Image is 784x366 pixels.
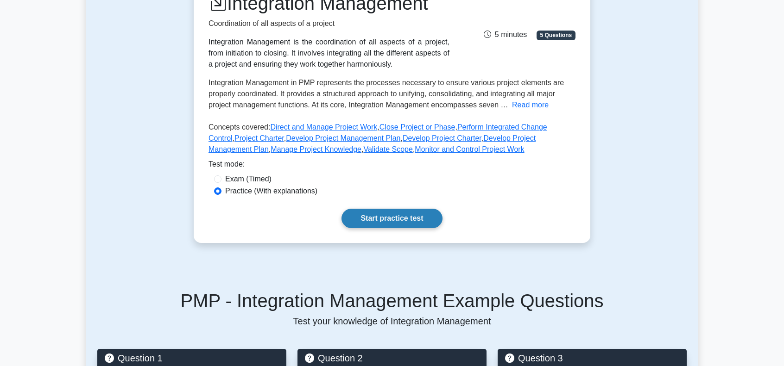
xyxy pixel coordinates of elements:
label: Practice (With explanations) [225,186,317,197]
button: Read more [512,99,549,111]
span: 5 minutes [484,31,527,38]
p: Concepts covered: , , , , , , , , , [209,122,575,159]
a: Project Charter [234,134,284,142]
div: Integration Management is the coordination of all aspects of a project, from initiation to closin... [209,37,449,70]
a: Develop Project Management Plan [286,134,400,142]
a: Manage Project Knowledge [271,145,361,153]
a: Validate Scope [363,145,412,153]
span: 5 Questions [537,31,575,40]
a: Monitor and Control Project Work [415,145,524,153]
h5: PMP - Integration Management Example Questions [97,290,687,312]
p: Test your knowledge of Integration Management [97,316,687,327]
a: Develop Project Charter [403,134,481,142]
label: Exam (Timed) [225,174,272,185]
a: Perform Integrated Change Control [209,123,547,142]
a: Start practice test [341,209,442,228]
h5: Question 1 [105,353,279,364]
h5: Question 2 [305,353,479,364]
a: Close Project or Phase [379,123,455,131]
p: Coordination of all aspects of a project [209,18,449,29]
span: Integration Management in PMP represents the processes necessary to ensure various project elemen... [209,79,564,109]
h5: Question 3 [505,353,679,364]
a: Direct and Manage Project Work [270,123,377,131]
div: Test mode: [209,159,575,174]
